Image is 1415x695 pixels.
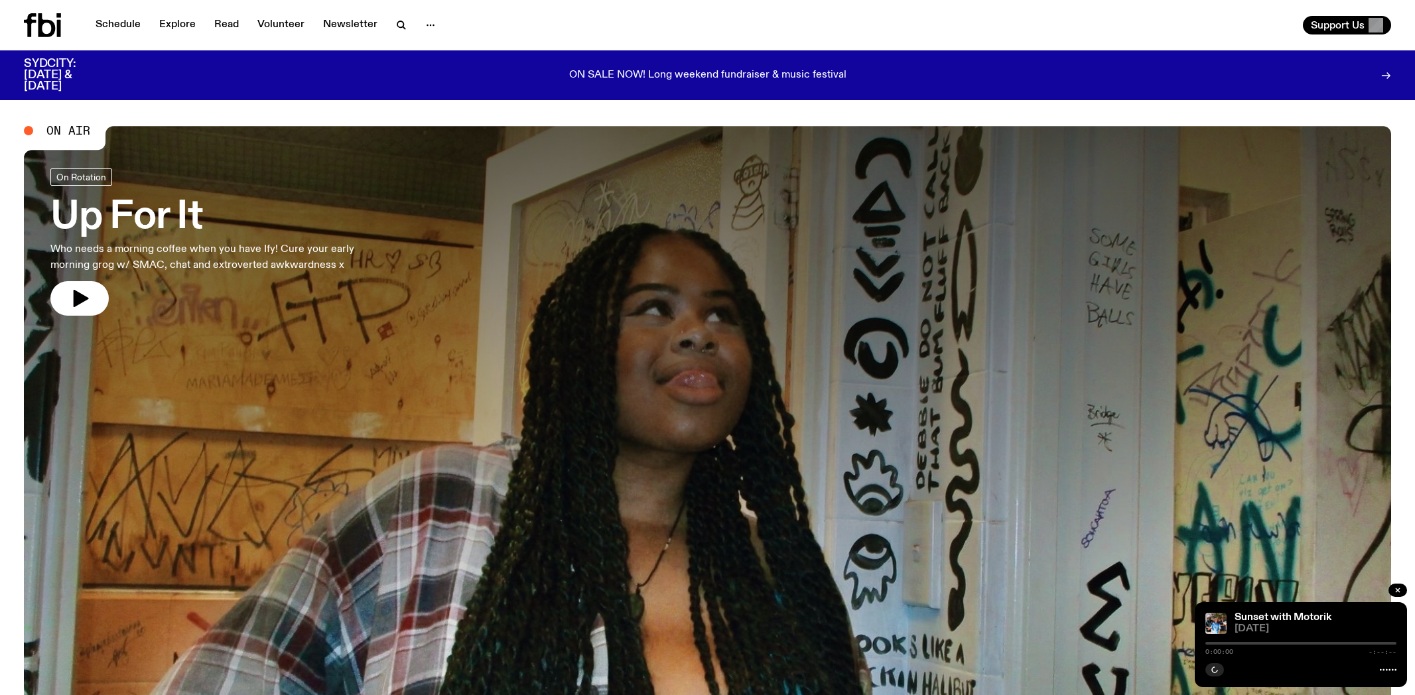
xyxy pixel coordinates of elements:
[1311,19,1365,31] span: Support Us
[50,199,390,236] h3: Up For It
[50,241,390,273] p: Who needs a morning coffee when you have Ify! Cure your early morning grog w/ SMAC, chat and extr...
[1235,612,1331,623] a: Sunset with Motorik
[50,168,390,316] a: Up For ItWho needs a morning coffee when you have Ify! Cure your early morning grog w/ SMAC, chat...
[50,168,112,186] a: On Rotation
[88,16,149,34] a: Schedule
[1369,649,1396,655] span: -:--:--
[24,58,109,92] h3: SYDCITY: [DATE] & [DATE]
[206,16,247,34] a: Read
[1205,613,1227,634] img: Andrew, Reenie, and Pat stand in a row, smiling at the camera, in dappled light with a vine leafe...
[569,70,846,82] p: ON SALE NOW! Long weekend fundraiser & music festival
[1235,624,1396,634] span: [DATE]
[151,16,204,34] a: Explore
[46,125,90,137] span: On Air
[1205,649,1233,655] span: 0:00:00
[1303,16,1391,34] button: Support Us
[315,16,385,34] a: Newsletter
[249,16,312,34] a: Volunteer
[56,172,106,182] span: On Rotation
